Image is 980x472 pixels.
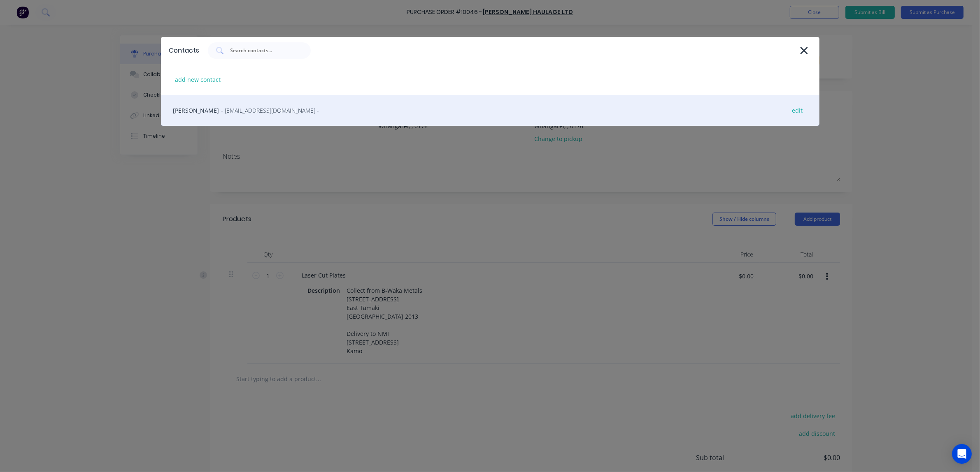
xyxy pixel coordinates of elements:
[788,104,807,117] div: edit
[221,106,319,115] span: - [EMAIL_ADDRESS][DOMAIN_NAME] -
[230,46,298,55] input: Search contacts...
[171,73,225,86] div: add new contact
[952,444,972,464] div: Open Intercom Messenger
[161,95,819,126] div: [PERSON_NAME]
[169,46,200,56] div: Contacts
